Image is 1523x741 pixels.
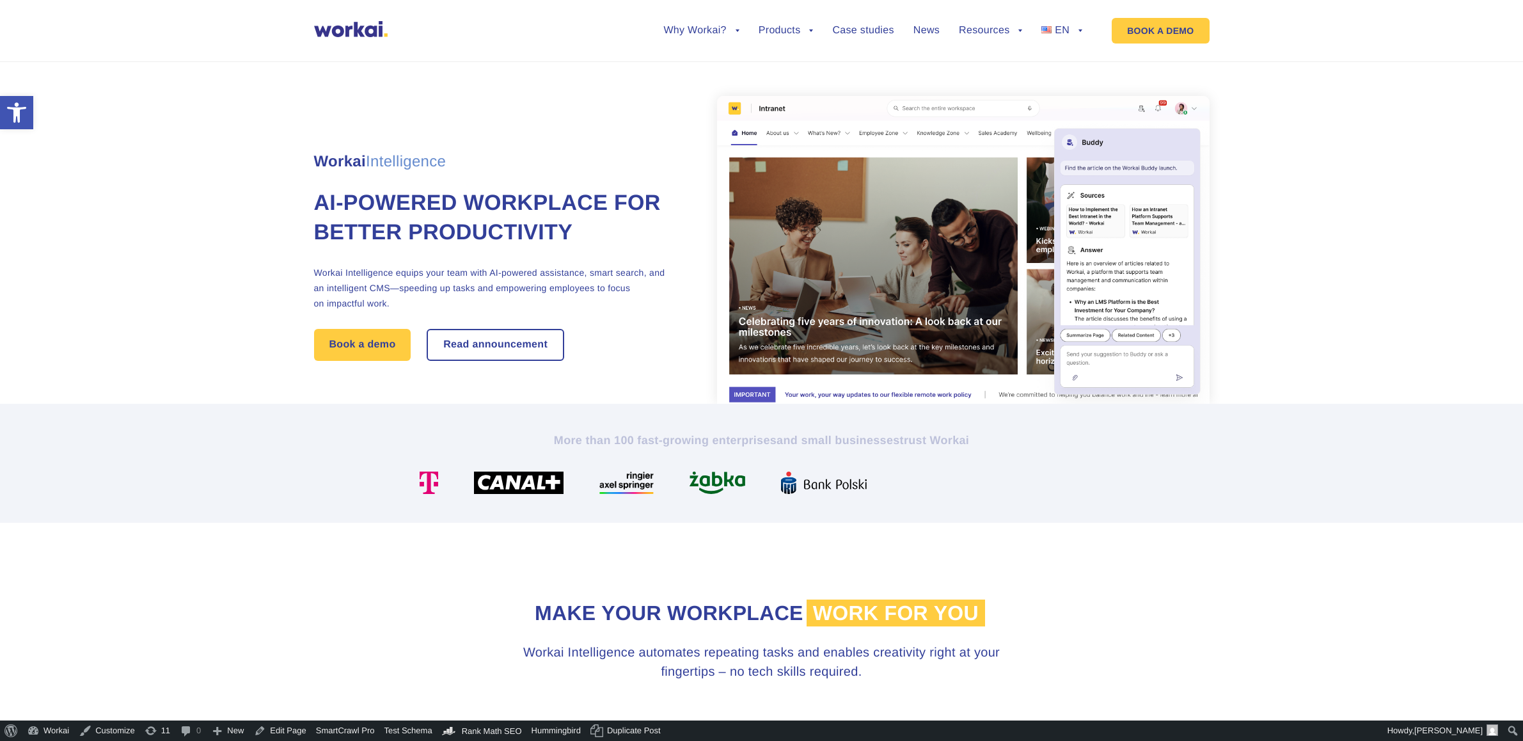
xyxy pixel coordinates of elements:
i: and small businesses [777,434,899,447]
p: Workai Intelligence equips your team with AI-powered assistance, smart search, and an intelligent... [314,265,666,311]
a: Customize [74,721,139,741]
a: Hummingbird [527,721,586,741]
h2: Make your workplace [407,600,1117,627]
a: Resources [959,26,1022,36]
a: Rank Math Dashboard [438,721,527,741]
a: Test Schema [379,721,437,741]
h1: AI-powered workplace for better productivity [314,189,666,248]
span: EN [1055,25,1069,36]
a: Edit Page [249,721,311,741]
em: Intelligence [366,153,446,170]
a: Why Workai? [663,26,739,36]
span: [PERSON_NAME] [1414,726,1483,735]
a: Products [759,26,814,36]
a: Book a demo [314,329,411,361]
span: Workai [314,139,446,170]
a: SmartCrawl Pro [312,721,380,741]
span: 0 [196,721,201,741]
span: Duplicate Post [607,721,661,741]
a: Case studies [832,26,894,36]
span: Rank Math SEO [462,726,522,736]
a: Howdy, [1383,721,1503,741]
h2: More than 100 fast-growing enterprises trust Workai [407,433,1117,448]
span: New [227,721,244,741]
span: 11 [161,721,170,741]
h3: Workai Intelligence automates repeating tasks and enables creativity right at your fingertips – n... [513,643,1010,681]
span: work for you [807,600,985,626]
a: BOOK A DEMO [1112,18,1209,44]
a: Workai [22,721,74,741]
a: Read announcement [428,330,563,360]
a: News [913,26,940,36]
